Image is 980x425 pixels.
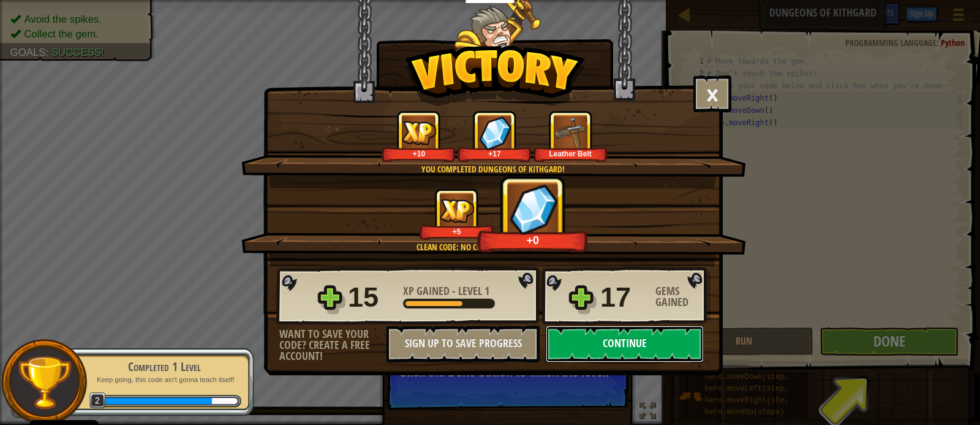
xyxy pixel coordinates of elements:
img: XP Gained [440,199,474,223]
img: Victory [405,45,586,107]
div: Want to save your code? Create a free account! [279,329,386,362]
button: × [693,75,731,112]
div: +5 [422,227,491,236]
div: 17 [600,278,648,317]
img: XP Gained [402,121,436,145]
div: +17 [460,149,529,158]
button: Continue [546,326,704,362]
span: 1 [484,283,489,299]
img: New Item [554,116,587,150]
div: - [403,286,489,297]
img: Gems Gained [510,183,557,234]
div: Leather Belt [536,149,605,158]
span: 2 [89,392,106,409]
div: 15 [348,278,396,317]
div: Gems Gained [655,286,710,308]
span: XP Gained [403,283,452,299]
div: Completed 1 Level [87,358,241,375]
p: Keep going, this code ain't gonna teach itself! [87,375,241,385]
div: +10 [384,149,453,158]
img: trophy.png [17,354,72,410]
button: Sign Up to Save Progress [386,326,540,362]
span: Level [456,283,484,299]
img: Gems Gained [479,116,511,150]
div: +0 [481,233,585,247]
div: You completed Dungeons of Kithgard! [300,163,686,175]
div: Clean code: no code errors or warnings. [300,241,686,253]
